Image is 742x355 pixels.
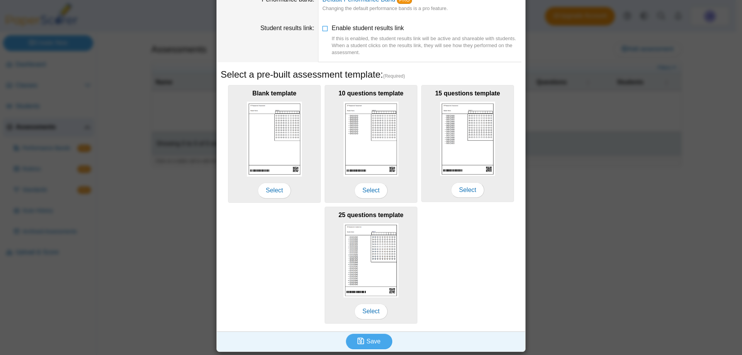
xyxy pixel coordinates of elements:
[451,182,484,198] span: Select
[346,334,392,349] button: Save
[260,25,315,31] label: Student results link
[435,90,500,97] b: 15 questions template
[252,90,296,97] b: Blank template
[339,90,403,97] b: 10 questions template
[344,223,398,297] img: scan_sheet_25_questions.png
[339,212,403,218] b: 25 questions template
[383,73,405,80] span: (Required)
[440,102,495,176] img: scan_sheet_15_questions.png
[354,304,388,319] span: Select
[322,5,448,11] small: Changing the default performance bands is a pro feature.
[344,102,398,176] img: scan_sheet_10_questions.png
[332,25,521,56] span: Enable student results link
[247,102,302,176] img: scan_sheet_blank.png
[332,35,521,56] div: If this is enabled, the student results link will be active and shareable with students. When a s...
[258,183,291,198] span: Select
[366,338,380,345] span: Save
[221,68,521,81] h5: Select a pre-built assessment template:
[354,183,388,198] span: Select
